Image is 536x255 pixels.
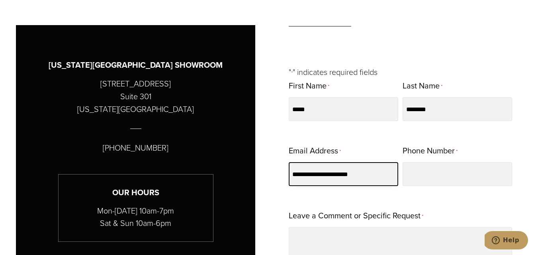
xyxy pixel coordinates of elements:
label: Phone Number [403,143,458,159]
p: [PHONE_NUMBER] [103,141,168,154]
label: First Name [289,78,329,94]
label: Email Address [289,143,341,159]
p: [STREET_ADDRESS] Suite 301 [US_STATE][GEOGRAPHIC_DATA] [77,77,194,116]
label: Last Name [403,78,442,94]
iframe: Opens a widget where you can chat to one of our agents [485,231,528,251]
label: Leave a Comment or Specific Request [289,208,423,224]
p: Mon-[DATE] 10am-7pm Sat & Sun 10am-6pm [59,205,213,229]
p: " " indicates required fields [289,66,512,78]
h3: [US_STATE][GEOGRAPHIC_DATA] SHOWROOM [49,59,223,71]
h3: Our Hours [59,186,213,199]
